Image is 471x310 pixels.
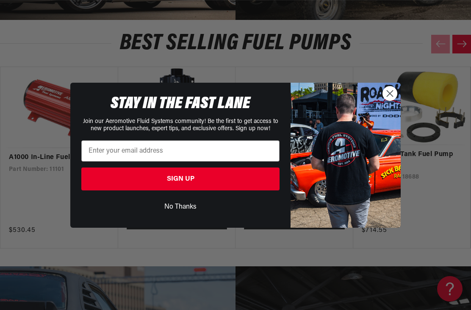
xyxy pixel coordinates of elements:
[81,168,280,190] button: SIGN UP
[111,95,250,112] span: STAY IN THE FAST LANE
[382,86,397,101] button: Close dialog
[291,83,401,228] img: 9278e0a8-2f18-4465-98b4-5c473baabe7a.jpeg
[81,140,280,162] input: Enter your email address
[83,118,278,132] span: Join our Aeromotive Fluid Systems community! Be the first to get access to new product launches, ...
[81,199,280,215] button: No Thanks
